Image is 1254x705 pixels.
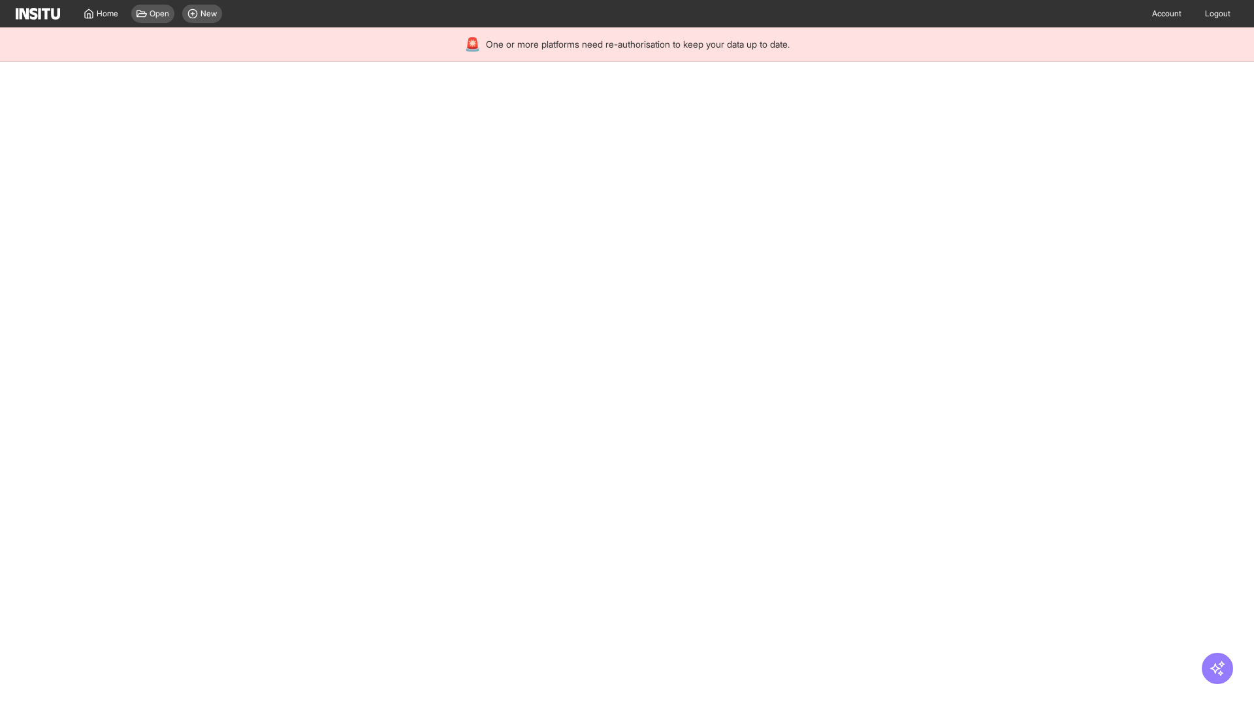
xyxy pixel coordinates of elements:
[486,38,790,51] span: One or more platforms need re-authorisation to keep your data up to date.
[201,8,217,19] span: New
[97,8,118,19] span: Home
[16,8,60,20] img: Logo
[150,8,169,19] span: Open
[464,35,481,54] div: 🚨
